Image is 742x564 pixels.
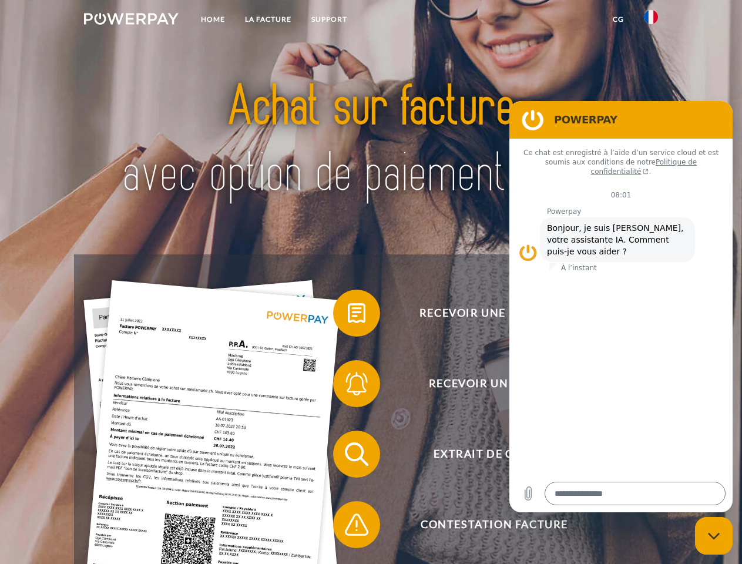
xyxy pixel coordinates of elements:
[333,431,639,478] button: Extrait de compte
[342,439,371,469] img: qb_search.svg
[350,360,638,407] span: Recevoir un rappel?
[333,501,639,548] button: Contestation Facture
[301,9,357,30] a: Support
[350,501,638,548] span: Contestation Facture
[603,9,634,30] a: CG
[333,360,639,407] button: Recevoir un rappel?
[509,101,733,512] iframe: Fenêtre de messagerie
[84,13,179,25] img: logo-powerpay-white.svg
[695,517,733,555] iframe: Bouton de lancement de la fenêtre de messagerie, conversation en cours
[333,290,639,337] button: Recevoir une facture ?
[350,431,638,478] span: Extrait de compte
[235,9,301,30] a: LA FACTURE
[342,369,371,398] img: qb_bell.svg
[112,56,630,225] img: title-powerpay_fr.svg
[191,9,235,30] a: Home
[350,290,638,337] span: Recevoir une facture ?
[644,10,658,24] img: fr
[342,298,371,328] img: qb_bill.svg
[342,510,371,539] img: qb_warning.svg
